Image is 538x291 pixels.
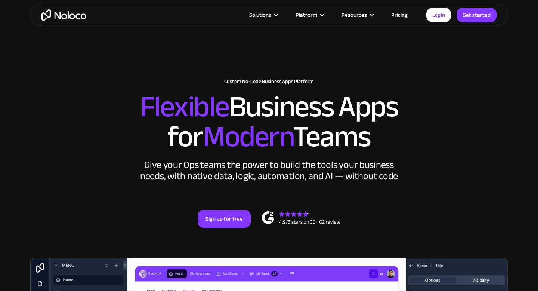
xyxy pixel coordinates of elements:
span: Flexible [140,79,229,135]
span: Modern [203,109,293,165]
a: Login [426,8,451,22]
div: Platform [296,10,317,20]
a: Get started [457,8,497,22]
div: Solutions [249,10,271,20]
div: Resources [332,10,382,20]
a: Pricing [382,10,417,20]
div: Give your Ops teams the power to build the tools your business needs, with native data, logic, au... [138,159,400,182]
div: Resources [341,10,367,20]
h1: Custom No-Code Business Apps Platform [37,79,501,85]
a: Sign up for free [198,210,251,228]
h2: Business Apps for Teams [37,92,501,152]
div: Solutions [240,10,286,20]
div: Platform [286,10,332,20]
a: home [41,9,86,21]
